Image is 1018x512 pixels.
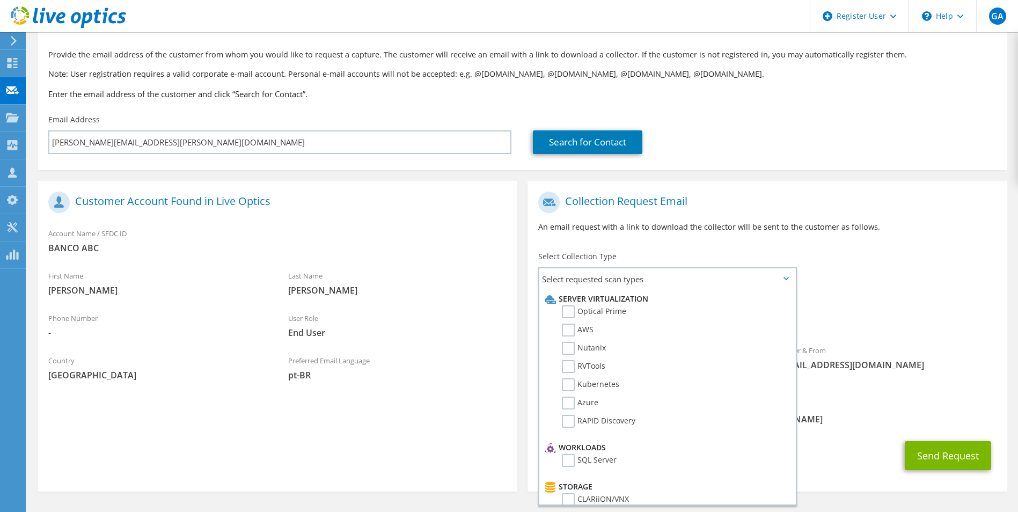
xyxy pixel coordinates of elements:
[989,8,1006,25] span: GA
[48,192,501,213] h1: Customer Account Found in Live Optics
[48,114,100,125] label: Email Address
[48,284,267,296] span: [PERSON_NAME]
[562,397,598,409] label: Azure
[38,265,277,302] div: First Name
[38,307,277,344] div: Phone Number
[562,360,605,373] label: RVTools
[922,11,932,21] svg: \n
[277,265,517,302] div: Last Name
[528,339,767,388] div: To
[562,342,606,355] label: Nutanix
[562,415,635,428] label: RAPID Discovery
[277,349,517,386] div: Preferred Email Language
[542,441,789,454] li: Workloads
[38,349,277,386] div: Country
[533,130,642,154] a: Search for Contact
[562,378,619,391] label: Kubernetes
[48,68,997,80] p: Note: User registration requires a valid corporate e-mail account. Personal e-mail accounts will ...
[528,393,1007,430] div: CC & Reply To
[538,251,617,262] label: Select Collection Type
[38,222,517,259] div: Account Name / SFDC ID
[48,49,997,61] p: Provide the email address of the customer from whom you would like to request a capture. The cust...
[288,284,507,296] span: [PERSON_NAME]
[542,292,789,305] li: Server Virtualization
[562,454,617,467] label: SQL Server
[48,369,267,381] span: [GEOGRAPHIC_DATA]
[277,307,517,344] div: User Role
[48,242,506,254] span: BANCO ABC
[562,493,629,506] label: CLARiiON/VNX
[539,268,795,290] span: Select requested scan types
[767,339,1007,376] div: Sender & From
[288,369,507,381] span: pt-BR
[48,327,267,339] span: -
[538,221,996,233] p: An email request with a link to download the collector will be sent to the customer as follows.
[542,480,789,493] li: Storage
[48,88,997,100] h3: Enter the email address of the customer and click “Search for Contact”.
[778,359,997,371] span: [EMAIL_ADDRESS][DOMAIN_NAME]
[905,441,991,470] button: Send Request
[562,324,594,337] label: AWS
[562,305,626,318] label: Optical Prime
[288,327,507,339] span: End User
[528,294,1007,334] div: Requested Collections
[538,192,991,213] h1: Collection Request Email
